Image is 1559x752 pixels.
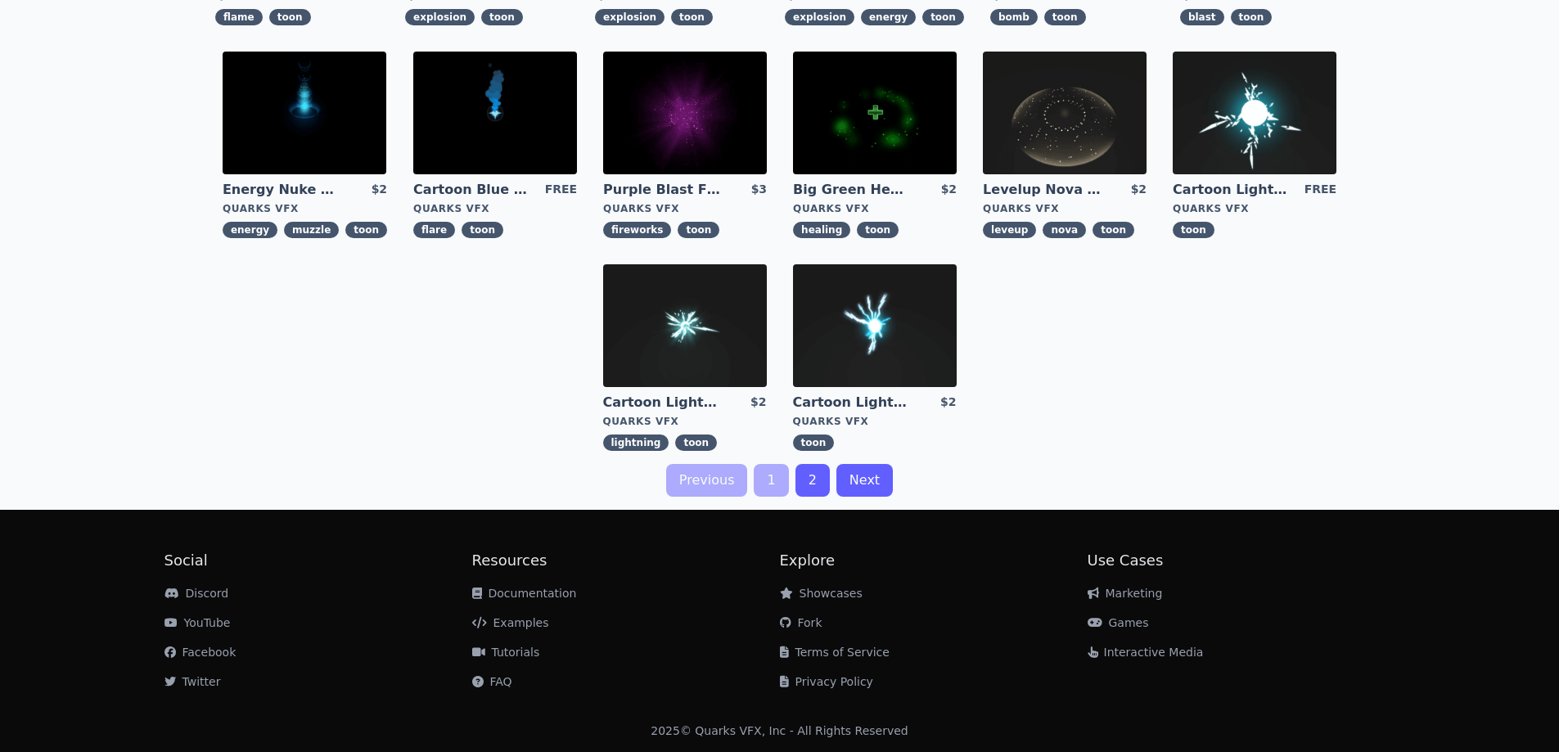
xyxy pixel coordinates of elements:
[1088,587,1163,600] a: Marketing
[785,9,854,25] span: explosion
[345,222,387,238] span: toon
[603,52,767,174] img: imgAlt
[754,464,788,497] a: 1
[1131,181,1147,199] div: $2
[1088,646,1204,659] a: Interactive Media
[750,394,766,412] div: $2
[223,222,277,238] span: energy
[472,616,549,629] a: Examples
[603,264,767,387] img: imgAlt
[793,52,957,174] img: imgAlt
[595,9,665,25] span: explosion
[836,464,893,497] a: Next
[857,222,899,238] span: toon
[671,9,713,25] span: toon
[922,9,964,25] span: toon
[793,435,835,451] span: toon
[413,202,577,215] div: Quarks VFX
[1093,222,1134,238] span: toon
[675,435,717,451] span: toon
[780,587,863,600] a: Showcases
[793,202,957,215] div: Quarks VFX
[269,9,311,25] span: toon
[545,181,577,199] div: FREE
[793,394,911,412] a: Cartoon Lightning Ball with Bloom
[1180,9,1224,25] span: blast
[1044,9,1086,25] span: toon
[990,9,1038,25] span: bomb
[983,202,1147,215] div: Quarks VFX
[603,415,767,428] div: Quarks VFX
[413,222,455,238] span: flare
[983,52,1147,174] img: imgAlt
[780,616,822,629] a: Fork
[164,675,221,688] a: Twitter
[795,464,830,497] a: 2
[678,222,719,238] span: toon
[940,394,956,412] div: $2
[1304,181,1336,199] div: FREE
[1173,181,1291,199] a: Cartoon Lightning Ball
[941,181,957,199] div: $2
[983,222,1036,238] span: leveup
[861,9,916,25] span: energy
[793,415,957,428] div: Quarks VFX
[603,222,671,238] span: fireworks
[413,181,531,199] a: Cartoon Blue Flare
[651,723,908,739] div: 2025 © Quarks VFX, Inc - All Rights Reserved
[164,616,231,629] a: YouTube
[472,675,512,688] a: FAQ
[462,222,503,238] span: toon
[164,587,229,600] a: Discord
[793,264,957,387] img: imgAlt
[666,464,748,497] a: Previous
[751,181,767,199] div: $3
[413,52,577,174] img: imgAlt
[793,222,850,238] span: healing
[1043,222,1086,238] span: nova
[215,9,263,25] span: flame
[1173,222,1214,238] span: toon
[223,202,387,215] div: Quarks VFX
[603,181,721,199] a: Purple Blast Fireworks
[1088,549,1395,572] h2: Use Cases
[481,9,523,25] span: toon
[1088,616,1149,629] a: Games
[603,394,721,412] a: Cartoon Lightning Ball Explosion
[372,181,387,199] div: $2
[983,181,1101,199] a: Levelup Nova Effect
[603,202,767,215] div: Quarks VFX
[780,646,890,659] a: Terms of Service
[164,646,237,659] a: Facebook
[405,9,475,25] span: explosion
[780,549,1088,572] h2: Explore
[472,587,577,600] a: Documentation
[780,675,873,688] a: Privacy Policy
[1173,202,1336,215] div: Quarks VFX
[1173,52,1336,174] img: imgAlt
[164,549,472,572] h2: Social
[472,549,780,572] h2: Resources
[472,646,540,659] a: Tutorials
[603,435,669,451] span: lightning
[223,181,340,199] a: Energy Nuke Muzzle Flash
[284,222,339,238] span: muzzle
[1231,9,1273,25] span: toon
[793,181,911,199] a: Big Green Healing Effect
[223,52,386,174] img: imgAlt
